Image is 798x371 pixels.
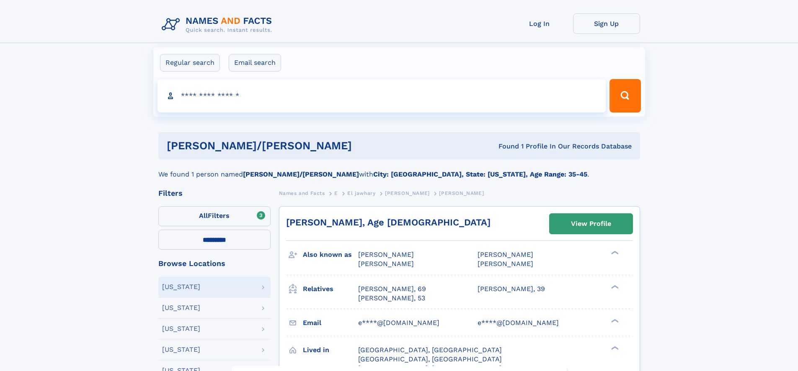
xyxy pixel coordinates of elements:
[506,13,573,34] a: Log In
[358,355,502,363] span: [GEOGRAPHIC_DATA], [GEOGRAPHIC_DATA]
[334,190,338,196] span: E
[609,318,619,323] div: ❯
[158,189,271,197] div: Filters
[303,248,358,262] h3: Also known as
[425,142,632,151] div: Found 1 Profile In Our Records Database
[347,190,375,196] span: El jawhary
[334,188,338,198] a: E
[358,251,414,258] span: [PERSON_NAME]
[573,13,640,34] a: Sign Up
[478,251,533,258] span: [PERSON_NAME]
[358,284,426,294] a: [PERSON_NAME], 69
[303,282,358,296] h3: Relatives
[385,188,430,198] a: [PERSON_NAME]
[609,345,619,351] div: ❯
[243,170,359,178] b: [PERSON_NAME]/[PERSON_NAME]
[358,346,502,354] span: [GEOGRAPHIC_DATA], [GEOGRAPHIC_DATA]
[373,170,587,178] b: City: [GEOGRAPHIC_DATA], State: [US_STATE], Age Range: 35-45
[358,260,414,268] span: [PERSON_NAME]
[162,284,200,290] div: [US_STATE]
[160,54,220,72] label: Regular search
[229,54,281,72] label: Email search
[158,13,279,36] img: Logo Names and Facts
[158,260,271,267] div: Browse Locations
[286,217,491,228] a: [PERSON_NAME], Age [DEMOGRAPHIC_DATA]
[347,188,375,198] a: El jawhary
[609,79,640,113] button: Search Button
[158,79,606,113] input: search input
[478,284,545,294] a: [PERSON_NAME], 39
[162,346,200,353] div: [US_STATE]
[162,304,200,311] div: [US_STATE]
[439,190,484,196] span: [PERSON_NAME]
[571,214,611,233] div: View Profile
[279,188,325,198] a: Names and Facts
[303,343,358,357] h3: Lived in
[199,212,208,220] span: All
[609,284,619,289] div: ❯
[158,206,271,226] label: Filters
[550,214,633,234] a: View Profile
[385,190,430,196] span: [PERSON_NAME]
[167,141,425,151] h1: [PERSON_NAME]/[PERSON_NAME]
[158,159,640,179] div: We found 1 person named with .
[358,294,425,303] a: [PERSON_NAME], 53
[303,316,358,330] h3: Email
[162,325,200,332] div: [US_STATE]
[609,250,619,256] div: ❯
[478,260,533,268] span: [PERSON_NAME]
